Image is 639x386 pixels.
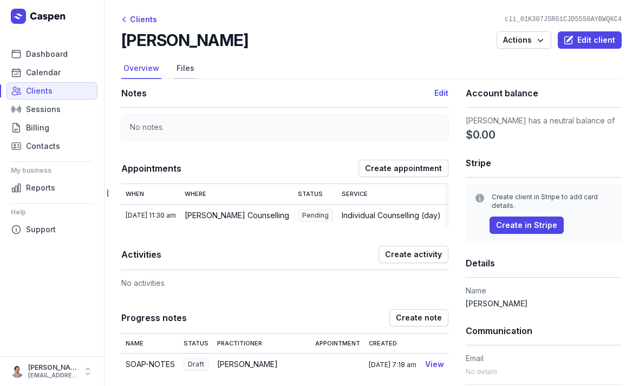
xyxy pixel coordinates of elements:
td: [PERSON_NAME] [213,354,311,376]
td: Individual Counselling (day) [337,204,445,226]
h1: Appointments [121,161,358,176]
dt: Name [466,284,622,297]
a: View [425,359,444,369]
td: [PERSON_NAME] [445,204,514,226]
div: [PERSON_NAME] [28,363,78,372]
span: Edit client [564,34,615,47]
button: Create in Stripe [490,217,564,234]
span: No notes. [130,122,164,132]
span: Create in Stripe [496,219,557,232]
h1: Progress notes [121,310,389,325]
h1: Notes [121,86,434,101]
span: Contacts [26,140,60,153]
th: Name [121,333,179,354]
span: Calendar [26,66,61,79]
nav: Tabs [121,58,622,79]
button: Edit [434,87,448,100]
th: Status [179,333,213,354]
div: No activities [121,270,448,290]
dt: Email [466,352,622,365]
span: Create appointment [365,162,442,175]
span: Support [26,223,56,236]
span: Reports [26,181,55,194]
span: [PERSON_NAME] has a neutral balance of [466,116,615,125]
button: Edit client [558,31,622,49]
img: User profile image [11,365,24,378]
h1: Communication [466,323,622,338]
h2: [PERSON_NAME] [121,30,248,50]
span: Actions [503,34,545,47]
div: Clients [121,13,157,26]
div: My business [11,162,93,179]
div: [DATE] 11:30 am [126,211,176,220]
span: Pending [298,209,333,222]
td: SOAP-NOTES [121,354,179,376]
span: Sessions [26,103,61,116]
div: Create client in Stripe to add card details. [492,193,613,210]
div: cli_01K307JSRG1CJD5550AYBWQKC4 [500,15,626,24]
div: [EMAIL_ADDRESS][DOMAIN_NAME] [28,372,78,380]
a: Overview [121,58,161,79]
h1: Details [466,256,622,271]
span: Clients [26,84,53,97]
th: Practitioner [213,333,311,354]
td: [PERSON_NAME] Counselling [180,204,294,226]
span: Dashboard [26,48,68,61]
span: $0.00 [466,127,495,142]
span: [DATE] 7:18 am [369,361,416,369]
th: Created [364,333,421,354]
th: When [121,184,180,204]
span: Create activity [385,248,442,261]
h1: Activities [121,247,379,262]
th: Appointment [311,333,364,354]
h1: Stripe [466,155,622,171]
th: Service [337,184,445,204]
button: Actions [497,31,551,49]
span: Create note [396,311,442,324]
th: Where [180,184,294,204]
span: Billing [26,121,49,134]
div: Help [11,204,93,221]
span: No details [466,368,498,376]
span: [PERSON_NAME] [466,299,527,308]
span: Draft [184,358,208,371]
th: Status [294,184,337,204]
h1: Account balance [466,86,622,101]
a: Files [174,58,197,79]
th: Practitioner [445,184,514,204]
